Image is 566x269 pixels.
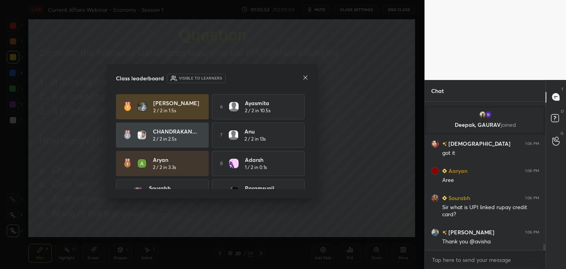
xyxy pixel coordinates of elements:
h6: [PERSON_NAME] [447,228,494,236]
h4: Paramsunil [245,184,294,192]
img: rank-2.3a33aca6.svg [124,130,131,140]
div: 1:06 PM [525,141,539,146]
h5: 2 / 2 in 1.5s [153,107,176,114]
p: T [561,86,564,92]
img: rank-3.169bc593.svg [124,159,131,168]
img: default.png [229,102,239,111]
img: 3 [431,139,439,147]
img: 3 [229,159,239,168]
h5: 1 / 2 in 0.1s [245,164,267,171]
h6: Sourabh [447,194,470,202]
h4: Sourabh [149,184,198,192]
h5: 4 [124,188,127,195]
div: grid [425,102,546,250]
p: Chat [425,80,450,101]
h4: [PERSON_NAME] [153,99,202,107]
h4: Aryan [153,156,202,164]
h5: 2 / 2 in 10.5s [245,107,270,114]
h6: Aaryan [447,167,467,175]
h6: Visible to learners [179,75,222,81]
p: G [560,130,564,136]
img: no-rating-badge.077c3623.svg [442,230,447,235]
img: 81fa7abd910949508371cbb8195ef6e5.jpg [484,111,492,119]
img: a1dc047b0bcc4527968d2162f1add314.40212646_3 [137,130,147,140]
img: 3 [479,111,487,119]
div: 1:06 PM [525,168,539,173]
h5: 8 [220,160,223,167]
img: 2629b87b4fac40408d55463fba0201da.jpg [133,187,143,197]
div: got it [442,149,539,157]
img: baa5afd00dbe46adb6d9b7cbb6006731.jpg [431,167,439,174]
img: 3 [137,159,147,168]
img: no-rating-badge.077c3623.svg [442,142,447,146]
img: default.png [229,130,238,140]
div: Aree [442,176,539,184]
h4: Adarsh [245,156,294,164]
h5: 6 [220,103,223,110]
img: bd20f8e8979543a1a80cd29ee2071196.jpg [229,187,239,197]
img: rank-1.ed6cb560.svg [124,102,131,111]
h4: Ayasmita [245,99,294,107]
h4: CHANDRAKAN... [153,127,202,135]
h4: Anu [244,127,293,135]
img: 2cf8d3a8a56740ce92f33496908b6673.jpg [431,228,439,236]
div: Sir what is UPI linked rupay credit card? [442,204,539,219]
span: joined [501,121,516,128]
h5: 2 / 2 in 3.3s [153,164,176,171]
img: Learner_Badge_beginner_1_8b307cf2a0.svg [442,169,447,173]
h4: Class leaderboard [116,74,164,82]
h5: 7 [220,132,222,139]
div: 1:06 PM [525,230,539,234]
img: Learner_Badge_beginner_1_8b307cf2a0.svg [442,196,447,200]
div: Thank you @avisha [442,238,539,246]
h5: 2 / 2 in 2.5s [153,135,176,143]
p: Deepak, GAURAV [432,122,539,128]
h5: 2 / 2 in 13s [244,135,266,143]
img: 2629b87b4fac40408d55463fba0201da.jpg [431,194,439,202]
h6: [DEMOGRAPHIC_DATA] [447,139,511,148]
div: 1:06 PM [525,195,539,200]
h5: 9 [220,188,223,195]
p: D [561,108,564,114]
img: c8085780e6a341388e65df1b74acbab0.jpg [138,102,147,111]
